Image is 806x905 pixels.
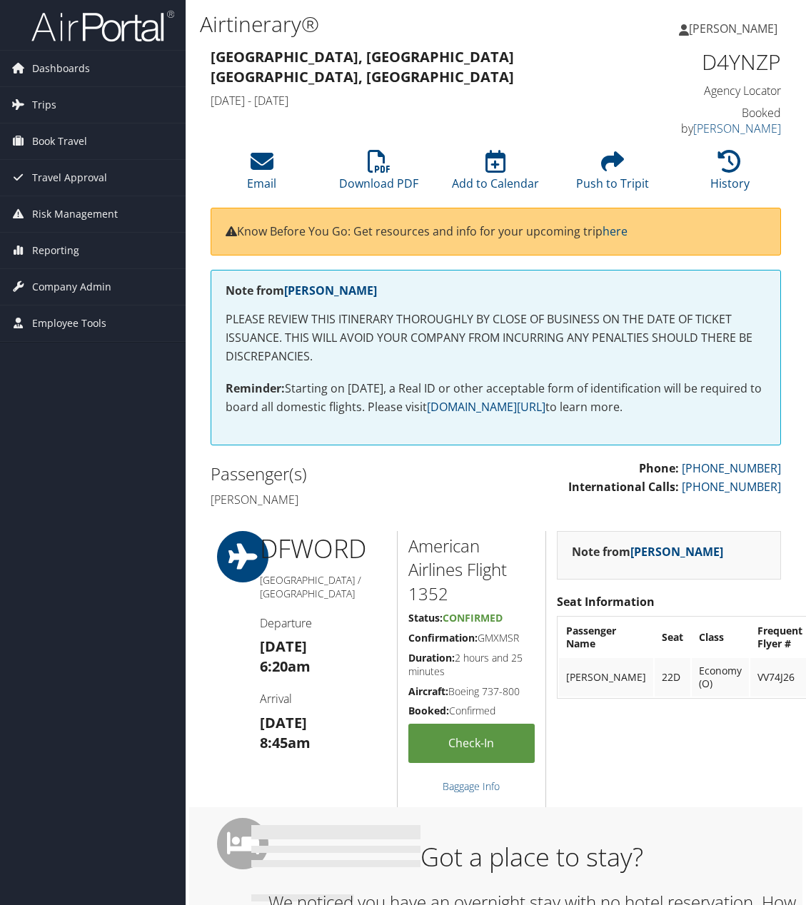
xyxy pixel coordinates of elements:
[408,704,534,718] h5: Confirmed
[260,637,307,656] strong: [DATE]
[408,611,443,625] strong: Status:
[211,462,485,486] h2: Passenger(s)
[655,658,690,697] td: 22D
[408,684,534,699] h5: Boeing 737-800
[211,93,633,108] h4: [DATE] - [DATE]
[408,631,478,644] strong: Confirmation:
[408,651,534,679] h5: 2 hours and 25 minutes
[260,691,386,707] h4: Arrival
[639,460,679,476] strong: Phone:
[408,651,455,664] strong: Duration:
[260,573,386,601] h5: [GEOGRAPHIC_DATA] / [GEOGRAPHIC_DATA]
[559,658,653,697] td: [PERSON_NAME]
[568,479,679,495] strong: International Calls:
[226,380,285,396] strong: Reminder:
[262,839,802,875] h1: Got a place to stay?
[682,479,781,495] a: [PHONE_NUMBER]
[32,87,56,123] span: Trips
[408,684,448,698] strong: Aircraft:
[260,615,386,631] h4: Departure
[284,283,377,298] a: [PERSON_NAME]
[692,658,749,697] td: Economy (O)
[408,704,449,717] strong: Booked:
[247,158,276,192] a: Email
[557,594,655,610] strong: Seat Information
[32,196,118,232] span: Risk Management
[655,83,781,98] h4: Agency Locator
[630,544,723,560] a: [PERSON_NAME]
[655,105,781,137] h4: Booked by
[655,618,690,657] th: Seat
[443,779,500,793] a: Baggage Info
[260,531,386,567] h1: DFW ORD
[32,51,90,86] span: Dashboards
[226,380,766,416] p: Starting on [DATE], a Real ID or other acceptable form of identification will be required to boar...
[408,534,534,606] h2: American Airlines Flight 1352
[32,233,79,268] span: Reporting
[452,158,539,192] a: Add to Calendar
[443,611,503,625] span: Confirmed
[559,618,653,657] th: Passenger Name
[200,9,595,39] h1: Airtinerary®
[32,160,107,196] span: Travel Approval
[427,399,545,415] a: [DOMAIN_NAME][URL]
[260,657,311,676] strong: 6:20am
[226,310,766,365] p: PLEASE REVIEW THIS ITINERARY THOROUGHLY BY CLOSE OF BUSINESS ON THE DATE OF TICKET ISSUANCE. THIS...
[31,9,174,43] img: airportal-logo.png
[655,47,781,77] h1: D4YNZP
[32,123,87,159] span: Book Travel
[603,223,628,239] a: here
[260,733,311,752] strong: 8:45am
[226,283,377,298] strong: Note from
[682,460,781,476] a: [PHONE_NUMBER]
[692,618,749,657] th: Class
[211,492,485,507] h4: [PERSON_NAME]
[226,223,766,241] p: Know Before You Go: Get resources and info for your upcoming trip
[408,724,534,763] a: Check-in
[689,21,777,36] span: [PERSON_NAME]
[32,305,106,341] span: Employee Tools
[339,158,418,192] a: Download PDF
[572,544,723,560] strong: Note from
[576,158,649,192] a: Push to Tripit
[710,158,750,192] a: History
[32,269,111,305] span: Company Admin
[693,121,781,136] a: [PERSON_NAME]
[260,713,307,732] strong: [DATE]
[679,7,792,50] a: [PERSON_NAME]
[211,47,514,86] strong: [GEOGRAPHIC_DATA], [GEOGRAPHIC_DATA] [GEOGRAPHIC_DATA], [GEOGRAPHIC_DATA]
[408,631,534,645] h5: GMXMSR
